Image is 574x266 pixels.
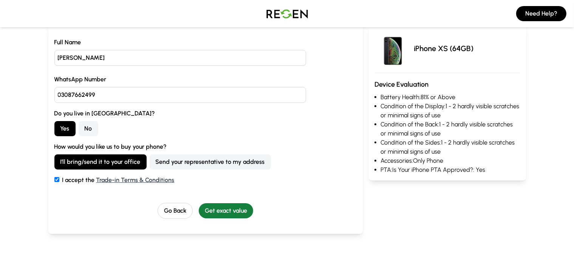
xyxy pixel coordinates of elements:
[96,176,175,184] a: Trade-in Terms & Conditions
[54,176,357,185] label: I accept the
[381,102,520,120] li: Condition of the Display: 1 - 2 hardly visible scratches or minimal signs of use
[381,156,520,165] li: Accessories: Only Phone
[261,3,314,24] img: Logo
[54,75,357,84] label: WhatsApp Number
[381,93,520,102] li: Battery Health: 81% or Above
[381,165,520,174] li: PTA: Is Your iPhone PTA Approved?: Yes
[516,6,566,21] button: Need Help?
[79,121,98,136] button: No
[54,154,147,170] button: I'll bring/send it to your office
[375,79,520,90] h3: Device Evaluation
[54,50,306,66] input: Enter your name here...
[381,120,520,138] li: Condition of the Back: 1 - 2 hardly visible scratches or minimal signs of use
[54,177,59,182] input: I accept the Trade-in Terms & Conditions
[54,38,357,47] label: Full Name
[375,30,411,67] img: iPhone XS
[150,154,271,170] button: Send your representative to my address
[199,203,253,218] button: Get exact value
[54,109,357,118] label: Do you live in [GEOGRAPHIC_DATA]?
[54,142,357,151] label: How would you like us to buy your phone?
[381,138,520,156] li: Condition of the Sides: 1 - 2 hardly visible scratches or minimal signs of use
[54,87,306,103] input: (03XXXXXXXXX)
[414,43,474,54] p: iPhone XS (64GB)
[54,121,76,136] button: Yes
[158,203,193,219] button: Go Back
